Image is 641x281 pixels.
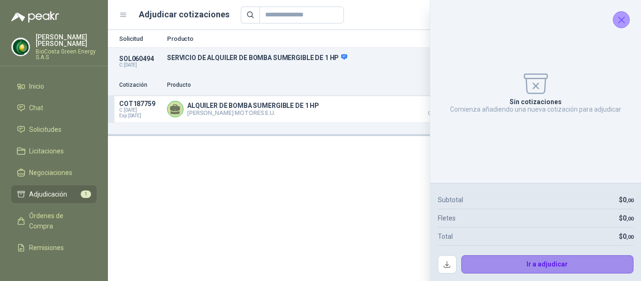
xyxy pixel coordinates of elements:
p: Producto [167,36,495,42]
a: Órdenes de Compra [11,207,97,235]
p: SERVICIO DE ALQUILER DE BOMBA SUMERGIBLE DE 1 HP [167,53,495,62]
span: Crédito 30 días [414,111,461,116]
p: COT187759 [119,100,161,107]
p: Comienza añadiendo una nueva cotización para adjudicar [450,106,621,113]
p: $ [619,231,633,242]
a: Licitaciones [11,142,97,160]
a: Solicitudes [11,121,97,138]
span: C: [DATE] [119,107,161,113]
p: $ 875.543 [414,100,461,116]
span: 0 [623,196,633,204]
a: Inicio [11,77,97,95]
span: Remisiones [29,243,64,253]
a: Adjudicación1 [11,185,97,203]
img: Company Logo [12,38,30,56]
span: Negociaciones [29,167,72,178]
p: BioCosta Green Energy S.A.S [36,49,97,60]
p: C: [DATE] [119,62,161,68]
h1: Adjudicar cotizaciones [139,8,229,21]
a: Remisiones [11,239,97,257]
span: ,00 [626,197,633,204]
p: Cotización [119,81,161,90]
span: Inicio [29,81,44,91]
p: Fletes [438,213,456,223]
p: Sin cotizaciones [510,98,562,106]
p: [PERSON_NAME] MOTORES E.U. [187,109,319,116]
span: Adjudicación [29,189,67,199]
a: Negociaciones [11,164,97,182]
span: Solicitudes [29,124,61,135]
p: ALQUILER DE BOMBA SUMERGIBLE DE 1 HP [187,102,319,109]
p: $ [619,195,633,205]
span: ,00 [626,234,633,240]
p: Producto [167,81,408,90]
p: Precio [414,81,461,90]
span: Órdenes de Compra [29,211,88,231]
p: $ [619,213,633,223]
span: 0 [623,233,633,240]
p: SOL060494 [119,55,161,62]
span: Chat [29,103,43,113]
p: [PERSON_NAME] [PERSON_NAME] [36,34,97,47]
span: 1 [81,190,91,198]
a: Chat [11,99,97,117]
img: Logo peakr [11,11,59,23]
span: 0 [623,214,633,222]
span: ,00 [626,216,633,222]
p: Solicitud [119,36,161,42]
span: Licitaciones [29,146,64,156]
span: Exp: [DATE] [119,113,161,119]
button: Ir a adjudicar [461,255,634,274]
p: Total [438,231,453,242]
p: Subtotal [438,195,463,205]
